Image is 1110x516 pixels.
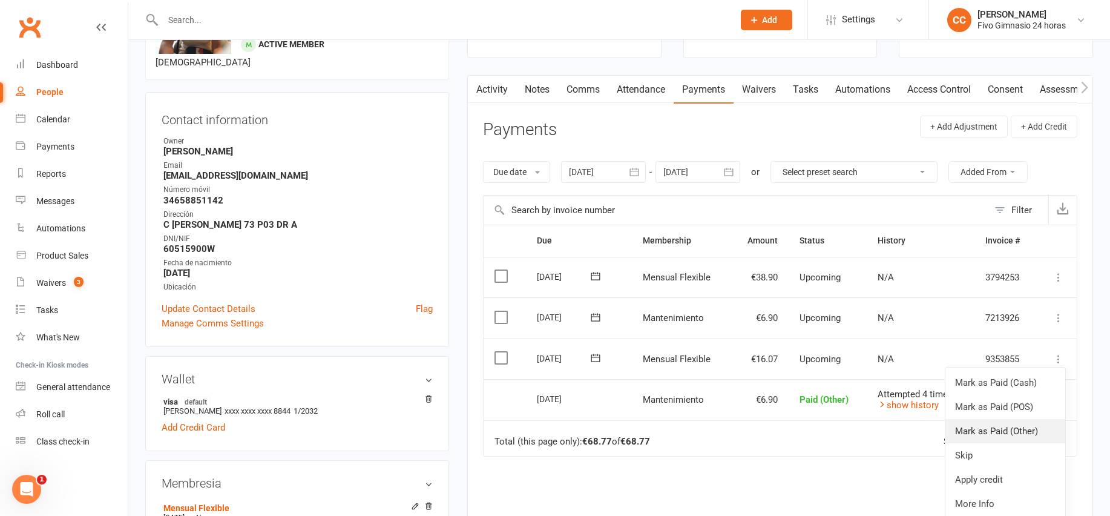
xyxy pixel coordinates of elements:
[582,436,612,447] strong: €68.77
[988,196,1048,225] button: Filter
[1011,116,1077,137] button: + Add Credit
[800,354,841,365] span: Upcoming
[16,133,128,160] a: Payments
[163,136,433,147] div: Owner
[878,400,939,411] a: show history
[800,313,841,323] span: Upcoming
[36,409,65,419] div: Roll call
[416,302,433,316] a: Flag
[537,389,593,408] div: [DATE]
[16,160,128,188] a: Reports
[537,308,593,326] div: [DATE]
[163,184,433,196] div: Número móvil
[36,278,66,288] div: Waivers
[947,8,971,32] div: CC
[558,76,608,104] a: Comms
[944,437,1051,447] div: Showing of payments
[751,165,760,179] div: or
[162,395,433,417] li: [PERSON_NAME]
[225,406,291,415] span: xxxx xxxx xxxx 8844
[620,436,650,447] strong: €68.77
[258,39,324,49] span: Active member
[163,243,433,254] strong: 60515900W
[163,219,433,230] strong: C [PERSON_NAME] 73 P03 DR A
[920,116,1008,137] button: + Add Adjustment
[36,437,90,446] div: Class check-in
[36,223,85,233] div: Automations
[945,371,1065,395] a: Mark as Paid (Cash)
[643,313,704,323] span: Mantenimiento
[643,272,711,283] span: Mensual Flexible
[945,492,1065,516] a: More Info
[468,76,516,104] a: Activity
[516,76,558,104] a: Notes
[974,339,1037,380] td: 9353855
[36,169,66,179] div: Reports
[537,349,593,368] div: [DATE]
[36,87,64,97] div: People
[784,76,827,104] a: Tasks
[36,332,80,342] div: What's New
[800,272,841,283] span: Upcoming
[16,188,128,215] a: Messages
[16,374,128,401] a: General attendance kiosk mode
[643,354,711,365] span: Mensual Flexible
[36,382,110,392] div: General attendance
[15,12,45,42] a: Clubworx
[494,437,650,447] div: Total (this page only): of
[16,51,128,79] a: Dashboard
[974,297,1037,339] td: 7213926
[674,76,734,104] a: Payments
[731,257,789,298] td: €38.90
[36,60,78,70] div: Dashboard
[163,195,433,206] strong: 34658851142
[16,215,128,242] a: Automations
[965,32,1027,42] a: view attendance
[974,225,1037,256] th: Invoice #
[163,233,433,245] div: DNI/NIF
[159,12,725,28] input: Search...
[731,339,789,380] td: €16.07
[36,251,88,260] div: Product Sales
[74,277,84,287] span: 3
[731,379,789,420] td: €6.90
[36,114,70,124] div: Calendar
[878,354,894,365] span: N/A
[483,161,550,183] button: Due date
[162,420,225,435] a: Add Credit Card
[163,146,433,157] strong: [PERSON_NAME]
[878,272,894,283] span: N/A
[731,297,789,339] td: €6.90
[12,475,41,504] iframe: Intercom live chat
[979,76,1031,104] a: Consent
[484,196,988,225] input: Search by invoice number
[162,477,433,490] h3: Membresia
[1031,76,1105,104] a: Assessments
[16,297,128,324] a: Tasks
[945,395,1065,419] a: Mark as Paid (POS)
[162,372,433,386] h3: Wallet
[163,282,433,293] div: Ubicación
[948,161,1028,183] button: Added From
[16,270,128,297] a: Waivers 3
[156,57,251,68] span: [DEMOGRAPHIC_DATA]
[36,305,58,315] div: Tasks
[163,170,433,181] strong: [EMAIL_ADDRESS][DOMAIN_NAME]
[537,267,593,286] div: [DATE]
[16,79,128,106] a: People
[977,9,1066,20] div: [PERSON_NAME]
[16,428,128,455] a: Class kiosk mode
[789,225,867,256] th: Status
[163,209,433,220] div: Dirección
[162,108,433,127] h3: Contact information
[977,20,1066,31] div: Fivo Gimnasio 24 horas
[162,316,264,331] a: Manage Comms Settings
[294,406,318,415] span: 1/2032
[163,397,427,406] strong: visa
[878,313,894,323] span: N/A
[163,268,433,279] strong: [DATE]
[162,302,255,316] a: Update Contact Details
[16,324,128,351] a: What's New
[36,142,74,151] div: Payments
[163,257,433,269] div: Fecha de nacimiento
